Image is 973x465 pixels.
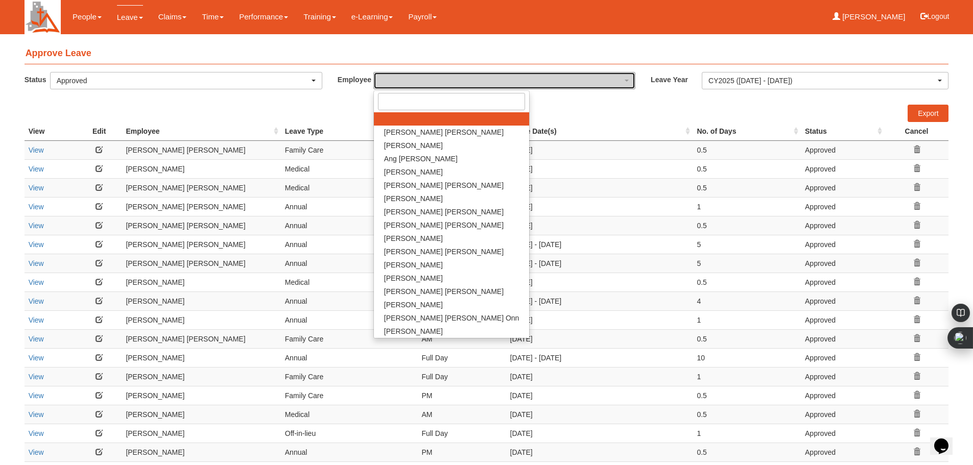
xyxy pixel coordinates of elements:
button: Approved [50,72,322,89]
td: Full Day [417,367,506,386]
td: Full Day [417,424,506,443]
a: View [29,184,44,192]
td: [PERSON_NAME] [122,367,280,386]
td: Approved [801,443,885,461]
a: Export [908,105,948,122]
td: [PERSON_NAME] [PERSON_NAME] [122,216,280,235]
td: 0.5 [693,216,801,235]
td: 0.5 [693,329,801,348]
th: Leave Date(s) : activate to sort column ascending [506,122,693,141]
th: Status : activate to sort column ascending [801,122,885,141]
td: Family Care [281,386,418,405]
th: View [25,122,77,141]
span: [PERSON_NAME] [384,140,443,151]
input: Search [378,93,526,110]
span: [PERSON_NAME] [PERSON_NAME] [384,180,504,190]
label: Employee [338,72,373,87]
td: [PERSON_NAME] [122,386,280,405]
a: View [29,391,44,400]
td: Annual [281,197,418,216]
span: [PERSON_NAME] [PERSON_NAME] [384,207,504,217]
td: Family Care [281,329,418,348]
td: [DATE] [506,197,693,216]
td: 5 [693,254,801,273]
a: View [29,335,44,343]
td: 0.5 [693,159,801,178]
td: Approved [801,386,885,405]
td: [DATE] [506,273,693,291]
td: Approved [801,140,885,159]
a: View [29,297,44,305]
td: [PERSON_NAME] [122,424,280,443]
span: [PERSON_NAME] [PERSON_NAME] [384,247,504,257]
a: Payroll [408,5,437,29]
iframe: chat widget [930,424,963,455]
td: Annual [281,443,418,461]
td: [PERSON_NAME] [PERSON_NAME] [122,140,280,159]
td: [DATE] [506,367,693,386]
span: [PERSON_NAME] [384,193,443,204]
td: Approved [801,405,885,424]
td: Annual [281,254,418,273]
td: Approved [801,291,885,310]
div: Approved [57,76,310,86]
td: [PERSON_NAME] [122,310,280,329]
td: AM [417,405,506,424]
td: Approved [801,235,885,254]
td: [DATE] - [DATE] [506,254,693,273]
td: Annual [281,310,418,329]
td: AM [417,329,506,348]
a: e-Learning [351,5,393,29]
td: [PERSON_NAME] [PERSON_NAME] [122,329,280,348]
td: [DATE] [506,216,693,235]
td: 0.5 [693,386,801,405]
td: [DATE] [506,178,693,197]
td: [PERSON_NAME] [122,159,280,178]
td: Approved [801,367,885,386]
td: Annual [281,348,418,367]
a: View [29,373,44,381]
td: [DATE] [506,405,693,424]
span: [PERSON_NAME] [PERSON_NAME] [384,220,504,230]
td: [PERSON_NAME] [122,348,280,367]
td: Annual [281,235,418,254]
a: View [29,429,44,437]
td: [PERSON_NAME] [122,405,280,424]
a: Leave [117,5,143,29]
td: Annual [281,216,418,235]
a: View [29,240,44,249]
a: People [73,5,102,29]
td: Medical [281,178,418,197]
td: [PERSON_NAME] [122,273,280,291]
td: 1 [693,367,801,386]
a: View [29,146,44,154]
td: Family Care [281,367,418,386]
th: Cancel [885,122,949,141]
td: PM [417,443,506,461]
span: [PERSON_NAME] [PERSON_NAME] [384,286,504,297]
td: [PERSON_NAME] [PERSON_NAME] [122,197,280,216]
td: 0.5 [693,140,801,159]
a: Claims [158,5,187,29]
a: View [29,259,44,267]
td: Approved [801,216,885,235]
label: Status [25,72,50,87]
td: [DATE] - [DATE] [506,348,693,367]
td: Medical [281,159,418,178]
a: View [29,410,44,419]
td: [DATE] [506,329,693,348]
a: View [29,316,44,324]
a: Training [303,5,336,29]
td: Off-in-lieu [281,424,418,443]
td: 0.5 [693,178,801,197]
a: View [29,278,44,286]
td: [DATE] [506,443,693,461]
td: Approved [801,329,885,348]
span: [PERSON_NAME] [384,233,443,243]
td: [DATE] [506,424,693,443]
td: Medical [281,273,418,291]
span: [PERSON_NAME] [PERSON_NAME] Onn [384,313,519,323]
td: Family Care [281,140,418,159]
div: CY2025 ([DATE] - [DATE]) [708,76,936,86]
span: Ang [PERSON_NAME] [384,154,458,164]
